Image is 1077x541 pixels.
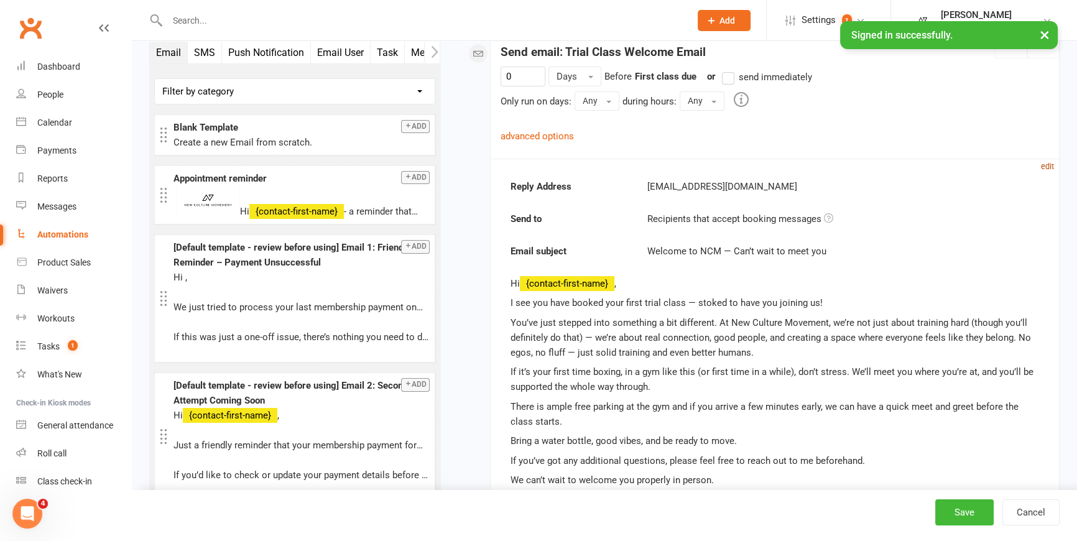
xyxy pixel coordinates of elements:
[638,211,1048,226] div: Recipients that accept booking messages
[37,257,91,267] div: Product Sales
[16,165,131,193] a: Reports
[548,67,601,86] button: Days
[511,473,1039,488] p: We can’t wait to welcome you properly in person.
[511,315,1039,360] p: You’ve just stepped into something a bit different. At New Culture Movement, we’re not just about...
[622,94,677,109] div: during hours:
[802,6,836,34] span: Settings
[37,285,68,295] div: Waivers
[37,420,113,430] div: General attendance
[842,14,852,27] span: 1
[501,179,638,194] strong: Reply Address
[16,137,131,165] a: Payments
[16,221,131,249] a: Automations
[16,412,131,440] a: General attendance kiosk mode
[37,448,67,458] div: Roll call
[16,333,131,361] a: Tasks 1
[173,408,430,423] p: Hi ,
[851,29,953,41] span: Signed in successfully.
[16,53,131,81] a: Dashboard
[37,341,60,351] div: Tasks
[557,71,577,82] span: Days
[16,361,131,389] a: What's New
[173,300,430,315] p: We just tried to process your last membership payment on for the amount of , but it looks like it...
[15,12,46,44] a: Clubworx
[680,91,724,110] button: Any
[16,109,131,137] a: Calendar
[1002,499,1060,525] button: Cancel
[700,69,812,85] div: or
[173,135,430,150] div: Create a new Email from scratch.
[173,438,430,453] p: Just a friendly reminder that your membership payment for was unsuccessful when we tried on . But...
[511,295,1039,310] p: I see you have booked your first trial class — stoked to have you joining us!
[173,378,430,408] div: [Default template - review before using] Email 2: Second Attempt Coming Soon
[501,94,571,109] div: Only run on days:
[16,440,131,468] a: Roll call
[501,244,638,259] strong: Email subject
[1033,21,1056,48] button: ×
[37,201,76,211] div: Messages
[37,90,63,99] div: People
[37,369,82,379] div: What's New
[37,173,68,183] div: Reports
[16,305,131,333] a: Workouts
[511,364,1039,394] p: If it’s your first time boxing, in a gym like this (or first time in a while), don’t stress. We’l...
[173,330,430,344] p: If this was just a one-off issue, there’s nothing you need to do! But if you’d like to check or u...
[698,10,751,31] button: Add
[401,378,430,391] button: Add
[37,146,76,155] div: Payments
[719,16,735,25] span: Add
[1041,162,1054,171] small: edit
[37,62,80,72] div: Dashboard
[575,91,619,110] button: Any
[37,229,88,239] div: Automations
[501,211,638,226] strong: Send to
[511,433,1039,448] p: Bring a water bottle, good vibes, and be ready to move.
[37,313,75,323] div: Workouts
[16,193,131,221] a: Messages
[739,70,812,83] span: send immediately
[173,468,430,483] p: If you’d like to check or update your payment details before then, you can do so from the payment...
[941,21,1031,32] div: New Culture Movement
[173,240,430,270] div: [Default template - review before using] Email 1: Friendly Reminder – Payment Unsuccessful
[38,499,48,509] span: 4
[12,499,42,529] iframe: Intercom live chat
[173,186,430,219] p: Hi - a reminder that is at on . See you there!
[16,277,131,305] a: Waivers
[164,12,682,29] input: Search...
[511,399,1039,429] p: There is ample free parking at the gym and if you arrive a few minutes early, we can have a quick...
[401,240,430,253] button: Add
[511,276,1039,291] p: Hi ,
[173,171,430,186] div: Appointment reminder
[173,270,430,285] p: Hi ,
[941,9,1031,21] div: [PERSON_NAME]
[501,131,574,142] a: advanced options
[401,171,430,184] button: Add
[16,81,131,109] a: People
[16,249,131,277] a: Product Sales
[37,118,72,127] div: Calendar
[910,8,935,33] img: thumb_image1748164043.png
[37,476,92,486] div: Class check-in
[935,499,994,525] button: Save
[647,244,1039,259] div: Welcome to NCM — Can’t wait to meet you
[173,120,430,135] div: Blank Template
[604,71,632,82] span: Before
[68,340,78,351] span: 1
[511,453,1039,468] p: If you’ve got any additional questions, please feel free to reach out to me beforehand.
[638,179,1048,194] div: [EMAIL_ADDRESS][DOMAIN_NAME]
[401,120,430,133] button: Add
[635,71,696,82] strong: First class due
[16,468,131,496] a: Class kiosk mode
